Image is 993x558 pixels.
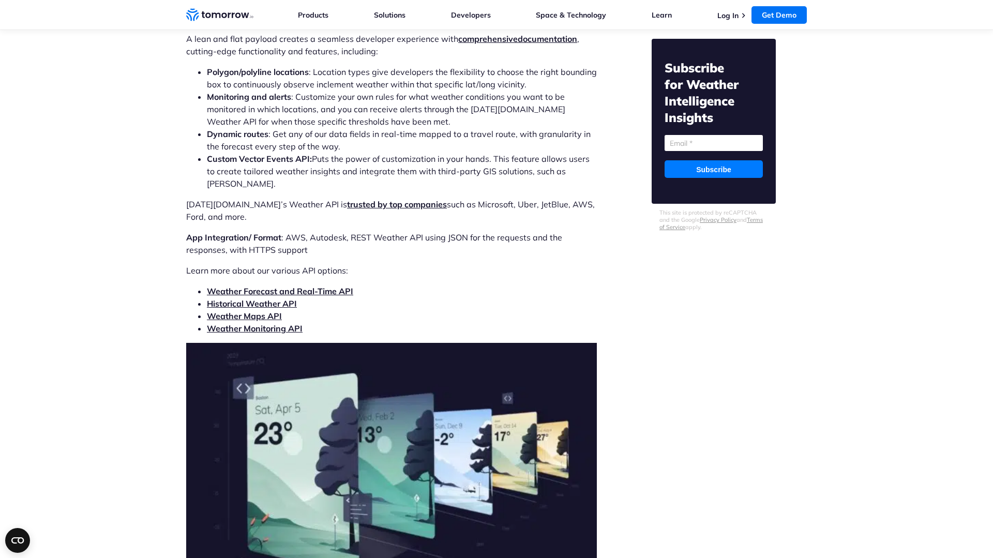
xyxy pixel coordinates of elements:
[665,160,763,178] input: Subscribe
[751,6,807,24] a: Get Demo
[186,232,281,243] strong: App Integration/ Format
[717,11,739,20] a: Log In
[207,91,597,128] li: : Customize your own rules for what weather conditions you want to be monitored in which location...
[207,154,312,164] b: Custom Vector Events API:
[665,135,763,151] input: Email *
[700,216,736,223] a: Privacy Policy
[5,528,30,553] button: Open CMP widget
[659,216,763,231] a: Terms of Service
[347,199,447,209] a: trusted by top companies
[518,34,577,44] a: documentation
[458,34,518,44] a: comprehensive
[207,92,291,102] strong: Monitoring and alerts
[186,264,597,277] p: Learn more about our various API options:
[659,209,768,231] p: This site is protected by reCAPTCHA and the Google and apply.
[207,153,597,190] li: Puts the power of customization in your hands. This feature allows users to create tailored weath...
[207,129,268,139] strong: Dynamic routes
[298,10,328,20] a: Products
[207,128,597,153] li: : Get any of our data fields in real-time mapped to a travel route, with granularity in the forec...
[207,66,597,91] li: : Location types give developers the flexibility to choose the right bounding box to continuously...
[665,59,763,126] h2: Subscribe for Weather Intelligence Insights
[186,33,597,57] p: A lean and flat payload creates a seamless developer experience with , cutting-edge functionality...
[207,311,282,321] a: Weather Maps API
[652,10,672,20] a: Learn
[186,231,597,256] p: : AWS, Autodesk, REST Weather API using JSON for the requests and the responses, with HTTPS support
[207,286,353,296] a: Weather Forecast and Real-Time API
[374,10,405,20] a: Solutions
[186,7,253,23] a: Home link
[536,10,606,20] a: Space & Technology
[186,198,597,223] p: [DATE][DOMAIN_NAME]’s Weather API is such as Microsoft, Uber, JetBlue, AWS, Ford, and more.
[207,323,303,334] a: Weather Monitoring API
[207,67,309,77] strong: Polygon/polyline locations
[207,298,297,309] a: Historical Weather API
[451,10,491,20] a: Developers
